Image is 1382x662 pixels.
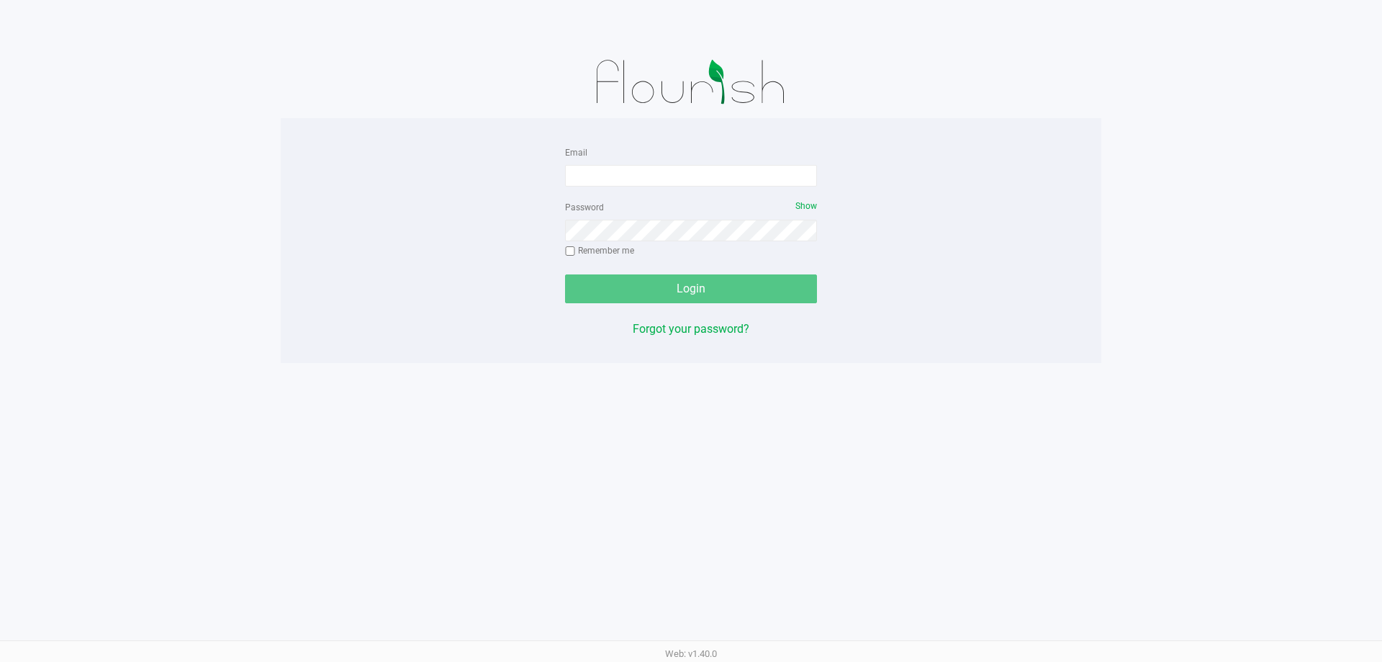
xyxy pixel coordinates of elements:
button: Forgot your password? [633,321,749,338]
span: Web: v1.40.0 [665,648,717,659]
input: Remember me [565,246,575,256]
label: Password [565,201,604,214]
label: Remember me [565,244,634,257]
label: Email [565,146,587,159]
span: Show [795,201,817,211]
